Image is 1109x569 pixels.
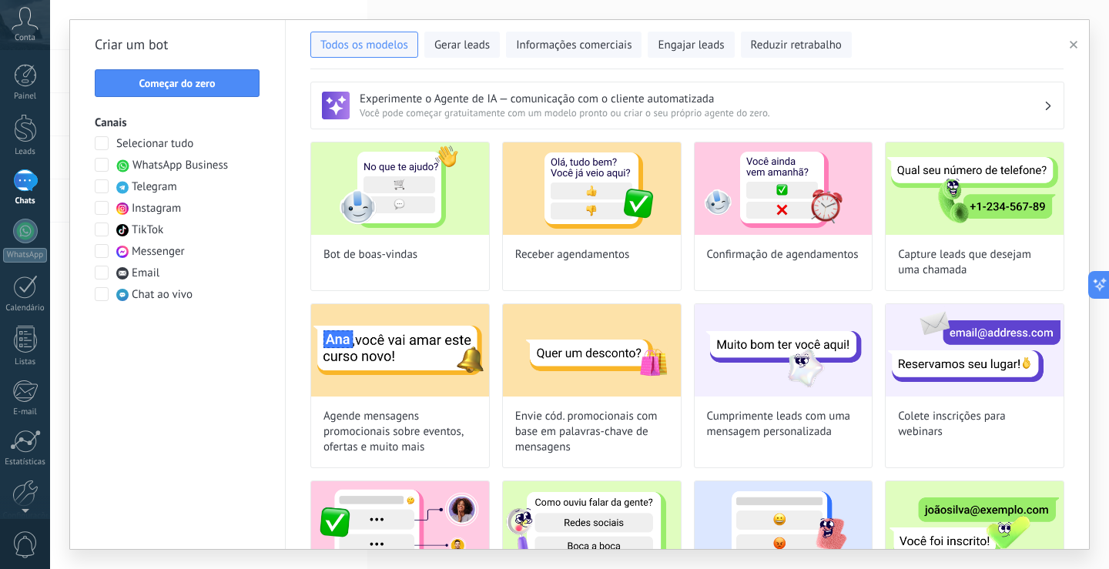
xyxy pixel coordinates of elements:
button: Reduzir retrabalho [741,32,852,58]
span: Receber agendamentos [515,247,630,263]
span: Confirmação de agendamentos [707,247,859,263]
div: Listas [3,357,48,367]
span: Capture leads que desejam uma chamada [898,247,1051,278]
span: Agende mensagens promocionais sobre eventos, ofertas e muito mais [323,409,477,455]
button: Começar do zero [95,69,260,97]
span: Telegram [132,179,177,195]
span: Colete inscrições para webinars [898,409,1051,440]
span: TikTok [132,223,163,238]
span: Bot de boas-vindas [323,247,417,263]
span: Envie cód. promocionais com base em palavras-chave de mensagens [515,409,668,455]
button: Todos os modelos [310,32,418,58]
img: Colete inscrições para webinars [886,304,1064,397]
span: WhatsApp Business [132,158,228,173]
span: Começar do zero [139,78,215,89]
div: Estatísticas [3,457,48,467]
span: Messenger [132,244,185,259]
span: Todos os modelos [320,38,408,53]
img: Receber agendamentos [503,142,681,235]
span: Conta [15,33,35,43]
div: Painel [3,92,48,102]
button: Engajar leads [648,32,734,58]
div: Chats [3,196,48,206]
img: Cumprimente leads com uma mensagem personalizada [695,304,873,397]
button: Gerar leads [424,32,500,58]
img: Bot de boas-vindas [311,142,489,235]
img: Confirmação de agendamentos [695,142,873,235]
div: Leads [3,147,48,157]
span: Email [132,266,159,281]
span: Instagram [132,201,181,216]
h3: Experimente o Agente de IA — comunicação com o cliente automatizada [360,92,1044,106]
span: Cumprimente leads com uma mensagem personalizada [707,409,860,440]
span: Engajar leads [658,38,724,53]
img: Capture leads que desejam uma chamada [886,142,1064,235]
img: Envie cód. promocionais com base em palavras-chave de mensagens [503,304,681,397]
div: E-mail [3,407,48,417]
span: Você pode começar gratuitamente com um modelo pronto ou criar o seu próprio agente do zero. [360,106,1044,119]
span: Gerar leads [434,38,490,53]
span: Informações comerciais [516,38,632,53]
h2: Criar um bot [95,32,260,57]
span: Reduzir retrabalho [751,38,842,53]
span: Selecionar tudo [116,136,193,152]
h3: Canais [95,115,260,130]
button: Informações comerciais [506,32,642,58]
span: Chat ao vivo [132,287,193,303]
div: WhatsApp [3,248,47,263]
img: Agende mensagens promocionais sobre eventos, ofertas e muito mais [311,304,489,397]
div: Calendário [3,303,48,313]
